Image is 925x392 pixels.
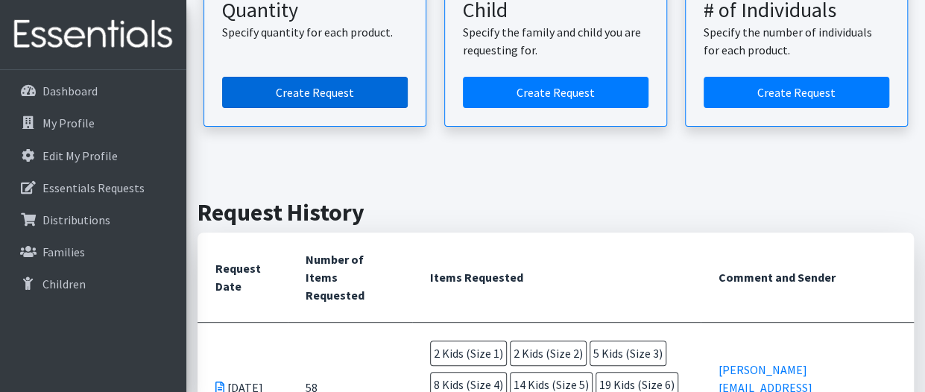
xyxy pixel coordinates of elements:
[222,77,408,108] a: Create a request by quantity
[6,108,180,138] a: My Profile
[42,212,110,227] p: Distributions
[412,233,701,323] th: Items Requested
[6,173,180,203] a: Essentials Requests
[42,148,118,163] p: Edit My Profile
[701,233,914,323] th: Comment and Sender
[6,269,180,299] a: Children
[6,76,180,106] a: Dashboard
[198,198,914,227] h2: Request History
[198,233,288,323] th: Request Date
[42,244,85,259] p: Families
[463,77,648,108] a: Create a request for a child or family
[6,237,180,267] a: Families
[510,341,587,366] span: 2 Kids (Size 2)
[42,116,95,130] p: My Profile
[222,23,408,41] p: Specify quantity for each product.
[42,276,86,291] p: Children
[430,341,507,366] span: 2 Kids (Size 1)
[704,23,889,59] p: Specify the number of individuals for each product.
[42,83,98,98] p: Dashboard
[6,10,180,60] img: HumanEssentials
[704,77,889,108] a: Create a request by number of individuals
[463,23,648,59] p: Specify the family and child you are requesting for.
[288,233,412,323] th: Number of Items Requested
[42,180,145,195] p: Essentials Requests
[590,341,666,366] span: 5 Kids (Size 3)
[6,205,180,235] a: Distributions
[6,141,180,171] a: Edit My Profile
